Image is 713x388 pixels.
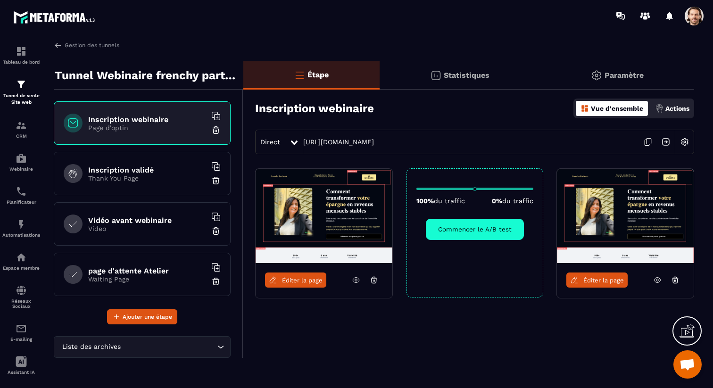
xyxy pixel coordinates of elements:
h6: page d'attente Atelier [88,266,206,275]
img: setting-w.858f3a88.svg [676,133,694,151]
h6: Vidéo avant webinaire [88,216,206,225]
button: Commencer le A/B test [426,219,524,240]
a: schedulerschedulerPlanificateur [2,179,40,212]
a: social-networksocial-networkRéseaux Sociaux [2,278,40,316]
img: image [557,169,694,263]
img: automations [16,153,27,164]
p: 100% [416,197,465,205]
img: formation [16,79,27,90]
a: Éditer la page [265,272,326,288]
img: scheduler [16,186,27,197]
img: logo [13,8,98,26]
a: [URL][DOMAIN_NAME] [303,138,374,146]
span: du traffic [502,197,533,205]
a: Éditer la page [566,272,628,288]
img: email [16,323,27,334]
p: Actions [665,105,689,112]
img: trash [211,277,221,286]
a: formationformationCRM [2,113,40,146]
p: Étape [307,70,329,79]
a: formationformationTableau de bord [2,39,40,72]
img: stats.20deebd0.svg [430,70,441,81]
span: Liste des archives [60,342,123,352]
img: image [256,169,392,263]
button: Ajouter une étape [107,309,177,324]
a: automationsautomationsEspace membre [2,245,40,278]
a: Gestion des tunnels [54,41,119,50]
img: actions.d6e523a2.png [655,104,663,113]
p: Paramètre [605,71,644,80]
h3: Inscription webinaire [255,102,374,115]
span: Éditer la page [583,277,624,284]
p: Video [88,225,206,232]
img: setting-gr.5f69749f.svg [591,70,602,81]
p: Automatisations [2,232,40,238]
p: Espace membre [2,265,40,271]
h6: Inscription webinaire [88,115,206,124]
a: automationsautomationsAutomatisations [2,212,40,245]
a: automationsautomationsWebinaire [2,146,40,179]
img: bars-o.4a397970.svg [294,69,305,81]
img: formation [16,46,27,57]
p: Vue d'ensemble [591,105,643,112]
img: automations [16,252,27,263]
span: Ajouter une étape [123,312,172,322]
span: du traffic [434,197,465,205]
img: arrow-next.bcc2205e.svg [657,133,675,151]
p: E-mailing [2,337,40,342]
p: Webinaire [2,166,40,172]
img: arrow [54,41,62,50]
p: Tunnel Webinaire frenchy partners [55,66,236,85]
p: Waiting Page [88,275,206,283]
a: emailemailE-mailing [2,316,40,349]
p: Thank You Page [88,174,206,182]
img: trash [211,176,221,185]
img: social-network [16,285,27,296]
p: Tableau de bord [2,59,40,65]
a: Assistant IA [2,349,40,382]
div: Search for option [54,336,231,358]
p: Planificateur [2,199,40,205]
p: Tunnel de vente Site web [2,92,40,106]
img: trash [211,125,221,135]
img: dashboard-orange.40269519.svg [580,104,589,113]
input: Search for option [123,342,215,352]
img: automations [16,219,27,230]
img: formation [16,120,27,131]
p: CRM [2,133,40,139]
p: Réseaux Sociaux [2,298,40,309]
p: 0% [492,197,533,205]
a: formationformationTunnel de vente Site web [2,72,40,113]
div: Ouvrir le chat [673,350,702,379]
span: Direct [260,138,280,146]
img: trash [211,226,221,236]
p: Statistiques [444,71,489,80]
h6: Inscription validé [88,165,206,174]
span: Éditer la page [282,277,323,284]
p: Assistant IA [2,370,40,375]
p: Page d'optin [88,124,206,132]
